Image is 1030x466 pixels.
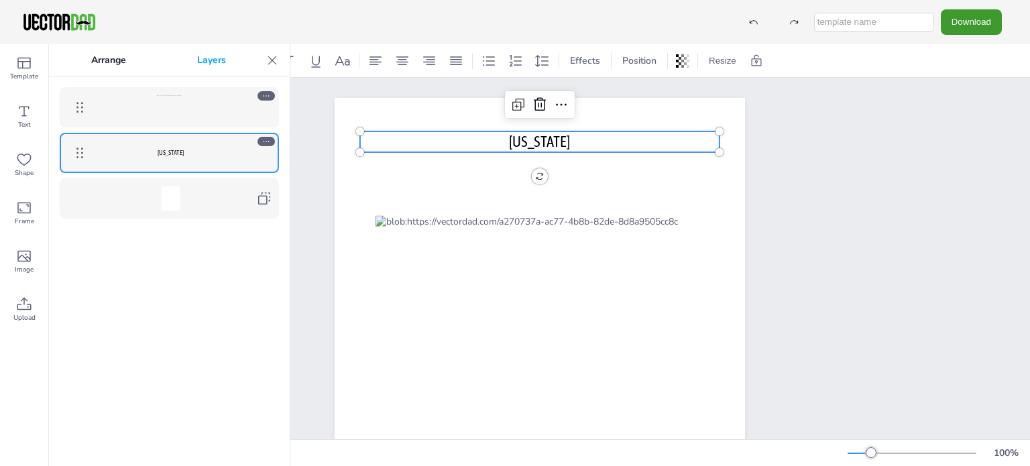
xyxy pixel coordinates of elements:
[60,133,279,173] div: [US_STATE]
[567,54,603,67] span: Effects
[990,447,1022,459] div: 100 %
[509,133,570,150] span: [US_STATE]
[15,264,34,275] span: Image
[21,12,97,32] img: VectorDad-1.png
[15,216,34,227] span: Frame
[814,13,934,32] input: template name
[620,54,659,67] span: Position
[158,149,184,156] span: [US_STATE]
[60,87,279,127] div: blob:https://vectordad.com/b9a380d6-fc0e-486f-acb4-fc02a4ff460a
[56,44,162,76] p: Arrange
[941,9,1002,34] button: Download
[18,119,31,130] span: Text
[15,168,34,178] span: Shape
[703,50,742,72] button: Resize
[10,71,38,82] span: Template
[162,44,262,76] p: Layers
[13,312,36,323] span: Upload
